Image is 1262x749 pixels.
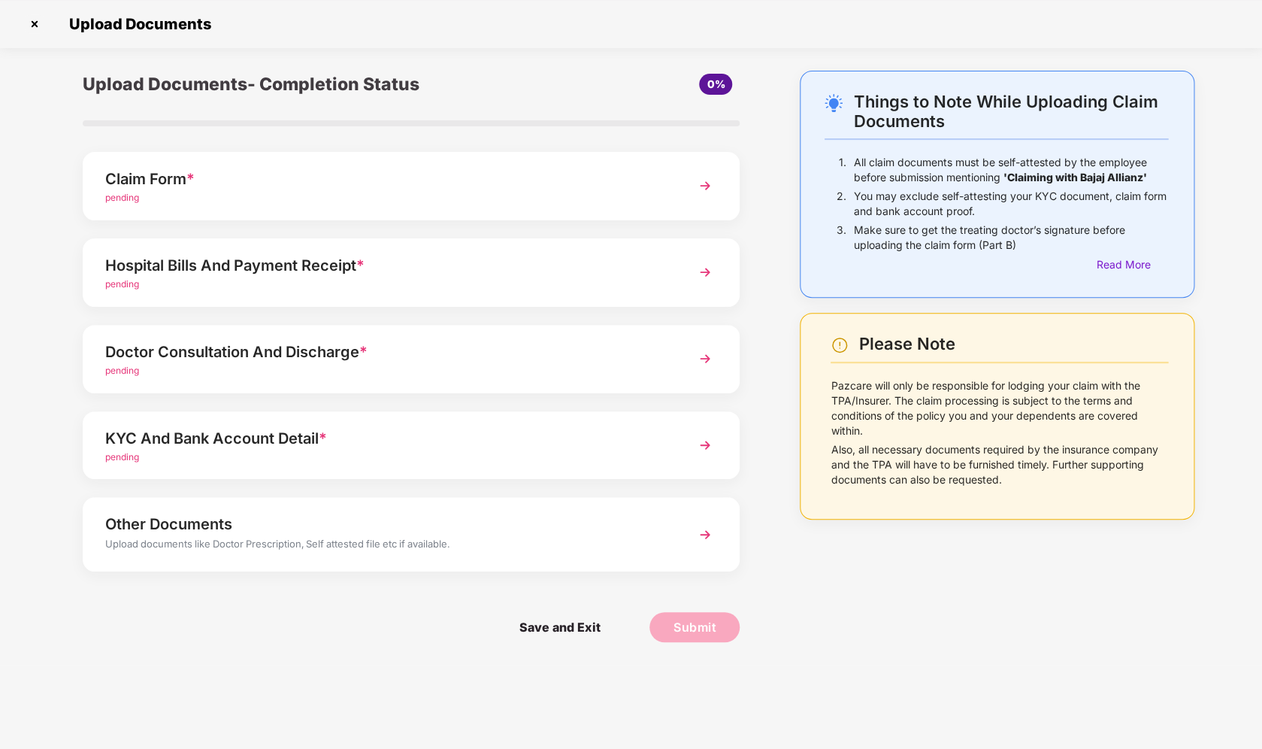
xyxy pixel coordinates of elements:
[692,432,719,459] img: svg+xml;base64,PHN2ZyBpZD0iTmV4dCIgeG1sbnM9Imh0dHA6Ly93d3cudzMub3JnLzIwMDAvc3ZnIiB3aWR0aD0iMzYiIG...
[838,155,846,185] p: 1.
[707,77,725,90] span: 0%
[23,12,47,36] img: svg+xml;base64,PHN2ZyBpZD0iQ3Jvc3MtMzJ4MzIiIHhtbG5zPSJodHRwOi8vd3d3LnczLm9yZy8yMDAwL3N2ZyIgd2lkdG...
[825,94,843,112] img: svg+xml;base64,PHN2ZyB4bWxucz0iaHR0cDovL3d3dy53My5vcmcvMjAwMC9zdmciIHdpZHRoPSIyNC4wOTMiIGhlaWdodD...
[853,189,1168,219] p: You may exclude self-attesting your KYC document, claim form and bank account proof.
[692,259,719,286] img: svg+xml;base64,PHN2ZyBpZD0iTmV4dCIgeG1sbnM9Imh0dHA6Ly93d3cudzMub3JnLzIwMDAvc3ZnIiB3aWR0aD0iMzYiIG...
[1097,256,1168,273] div: Read More
[105,278,139,290] span: pending
[831,442,1168,487] p: Also, all necessary documents required by the insurance company and the TPA will have to be furni...
[836,223,846,253] p: 3.
[831,336,849,354] img: svg+xml;base64,PHN2ZyBpZD0iV2FybmluZ18tXzI0eDI0IiBkYXRhLW5hbWU9Ildhcm5pbmcgLSAyNHgyNCIgeG1sbnM9Im...
[831,378,1168,438] p: Pazcare will only be responsible for lodging your claim with the TPA/Insurer. The claim processin...
[105,426,667,450] div: KYC And Bank Account Detail
[853,223,1168,253] p: Make sure to get the treating doctor’s signature before uploading the claim form (Part B)
[853,155,1168,185] p: All claim documents must be self-attested by the employee before submission mentioning
[54,15,219,33] span: Upload Documents
[105,512,667,536] div: Other Documents
[105,192,139,203] span: pending
[83,71,521,98] div: Upload Documents- Completion Status
[649,612,740,642] button: Submit
[105,536,667,556] div: Upload documents like Doctor Prescription, Self attested file etc if available.
[504,612,616,642] span: Save and Exit
[105,365,139,376] span: pending
[105,451,139,462] span: pending
[692,521,719,548] img: svg+xml;base64,PHN2ZyBpZD0iTmV4dCIgeG1sbnM9Imh0dHA6Ly93d3cudzMub3JnLzIwMDAvc3ZnIiB3aWR0aD0iMzYiIG...
[1003,171,1146,183] b: 'Claiming with Bajaj Allianz'
[692,172,719,199] img: svg+xml;base64,PHN2ZyBpZD0iTmV4dCIgeG1sbnM9Imh0dHA6Ly93d3cudzMub3JnLzIwMDAvc3ZnIiB3aWR0aD0iMzYiIG...
[105,253,667,277] div: Hospital Bills And Payment Receipt
[105,167,667,191] div: Claim Form
[836,189,846,219] p: 2.
[853,92,1168,131] div: Things to Note While Uploading Claim Documents
[692,345,719,372] img: svg+xml;base64,PHN2ZyBpZD0iTmV4dCIgeG1sbnM9Imh0dHA6Ly93d3cudzMub3JnLzIwMDAvc3ZnIiB3aWR0aD0iMzYiIG...
[105,340,667,364] div: Doctor Consultation And Discharge
[859,334,1168,354] div: Please Note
